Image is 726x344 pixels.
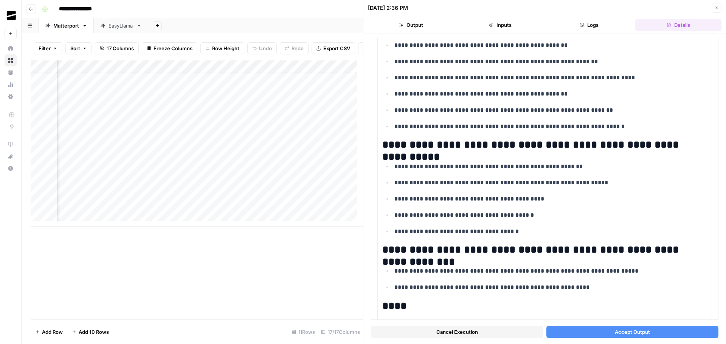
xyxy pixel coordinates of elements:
button: Row Height [200,42,244,54]
span: Accept Output [615,328,650,336]
span: Row Height [212,45,239,52]
button: Details [635,19,721,31]
span: Sort [70,45,80,52]
button: Add 10 Rows [67,326,113,338]
button: 17 Columns [95,42,139,54]
button: Freeze Columns [142,42,197,54]
span: Cancel Execution [436,328,478,336]
button: Filter [34,42,62,54]
span: Freeze Columns [154,45,192,52]
button: Help + Support [5,162,17,174]
div: EasyLlama [109,22,133,29]
button: Output [368,19,454,31]
a: Home [5,42,17,54]
span: Add Row [42,328,63,336]
button: Inputs [457,19,543,31]
button: Logs [546,19,633,31]
a: AirOps Academy [5,138,17,150]
span: 17 Columns [107,45,134,52]
button: Workspace: OGM [5,6,17,25]
a: Your Data [5,66,17,79]
a: Usage [5,79,17,91]
a: Settings [5,91,17,103]
button: What's new? [5,150,17,162]
button: Undo [247,42,277,54]
button: Cancel Execution [371,326,543,338]
div: 17/17 Columns [318,326,363,338]
button: Accept Output [546,326,719,338]
span: Filter [39,45,51,52]
button: Sort [65,42,92,54]
img: OGM Logo [5,9,18,22]
span: Export CSV [323,45,350,52]
div: 11 Rows [289,326,318,338]
button: Export CSV [312,42,355,54]
a: EasyLlama [94,18,148,33]
button: Add Row [31,326,67,338]
div: [DATE] 2:36 PM [368,4,408,12]
button: Redo [280,42,309,54]
a: Browse [5,54,17,66]
span: Add 10 Rows [79,328,109,336]
a: Matterport [39,18,94,33]
div: Matterport [53,22,79,29]
div: What's new? [5,151,16,162]
span: Undo [259,45,272,52]
span: Redo [292,45,304,52]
